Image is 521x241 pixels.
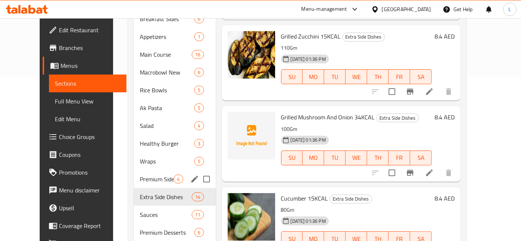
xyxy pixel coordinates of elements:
div: Extra Side Dishes14 [134,188,215,206]
span: Wraps [140,157,194,166]
span: Coverage Report [59,221,121,230]
button: edit [189,174,200,185]
span: MO [306,152,321,163]
span: Select to update [384,84,400,99]
div: items [194,68,204,77]
span: 14 [192,194,203,201]
button: SU [281,151,303,165]
a: Menu disclaimer [43,181,127,199]
a: Edit Menu [49,110,127,128]
span: 16 [192,51,203,58]
div: Macrobowl New6 [134,63,215,81]
span: 3 [195,140,203,147]
div: Healthy Burger3 [134,135,215,152]
span: MO [306,72,321,82]
button: FR [389,151,410,165]
img: Grilled Zucchini 15KCAL [228,31,275,79]
span: Menu disclaimer [59,186,121,195]
a: Choice Groups [43,128,127,146]
span: 4 [174,176,182,183]
div: Main Course16 [134,46,215,63]
span: Sections [55,79,121,88]
div: items [192,50,204,59]
button: WE [346,151,367,165]
span: Branches [59,43,121,52]
span: 11 [192,211,203,218]
h6: 8.4 AED [435,112,455,122]
a: Coverage Report [43,217,127,235]
button: TH [367,69,389,84]
button: MO [303,69,324,84]
span: Promotions [59,168,121,177]
a: Branches [43,39,127,57]
span: WE [349,152,364,163]
span: Extra Side Dishes [330,195,372,203]
button: WE [346,69,367,84]
div: Sauces [140,210,192,219]
div: Breakfast Sides6 [134,10,215,28]
p: 110Gm [281,43,432,53]
div: Ak Pasta5 [134,99,215,117]
span: 6 [195,16,203,23]
span: TH [370,152,386,163]
span: Rice Bowls [140,86,194,95]
span: TU [327,152,343,163]
span: Premium Sides [140,175,174,184]
span: Coupons [59,150,121,159]
div: [GEOGRAPHIC_DATA] [382,5,431,13]
span: SA [413,72,429,82]
span: Extra Side Dishes [377,114,419,122]
div: items [174,175,183,184]
span: Appetizers [140,32,194,41]
span: SU [284,152,300,163]
span: Premium Desserts [140,228,194,237]
span: L [508,5,511,13]
span: 5 [195,158,203,165]
span: Select to update [384,165,400,181]
div: Extra Side Dishes [376,113,419,122]
a: Coupons [43,146,127,164]
span: 5 [195,87,203,94]
button: MO [303,151,324,165]
h6: 8.4 AED [435,31,455,42]
div: Appetizers1 [134,28,215,46]
span: Cucumber 15KCAL [281,193,328,204]
span: Extra Side Dishes [343,33,385,41]
div: items [194,14,204,23]
div: items [194,139,204,148]
span: [DATE] 01:36 PM [288,56,329,63]
span: TU [327,72,343,82]
span: 5 [195,105,203,112]
span: Edit Menu [55,115,121,123]
span: TH [370,72,386,82]
span: Grilled Mushroom And Onion 34KCAL [281,112,375,123]
button: SU [281,69,303,84]
span: SU [284,72,300,82]
button: SA [410,151,432,165]
div: Rice Bowls5 [134,81,215,99]
div: items [194,86,204,95]
span: Salad [140,121,194,130]
div: Extra Side Dishes [342,33,385,42]
span: 6 [195,229,203,236]
span: 1 [195,33,203,40]
span: Edit Restaurant [59,26,121,34]
a: Edit menu item [425,87,434,96]
div: Extra Side Dishes [330,195,372,204]
button: Branch-specific-item [401,164,419,182]
button: TU [324,69,346,84]
div: Sauces11 [134,206,215,224]
img: Grilled Mushroom And Onion 34KCAL [228,112,275,159]
div: Main Course [140,50,192,59]
a: Edit Restaurant [43,21,127,39]
span: Full Menu View [55,97,121,106]
span: Extra Side Dishes [140,192,192,201]
span: Healthy Burger [140,139,194,148]
div: items [194,32,204,41]
button: TH [367,151,389,165]
a: Sections [49,75,127,92]
div: Wraps5 [134,152,215,170]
